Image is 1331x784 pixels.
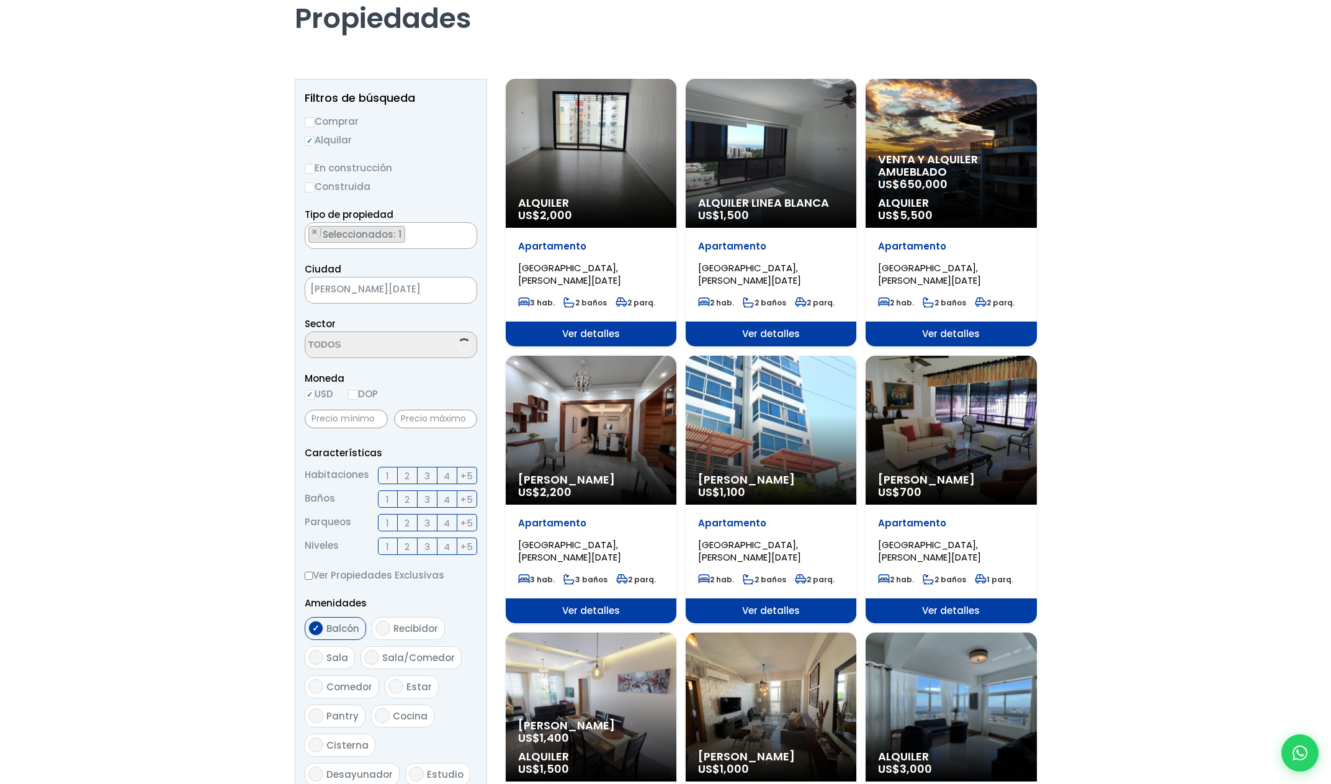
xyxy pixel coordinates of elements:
label: Alquilar [305,132,477,148]
label: USD [305,386,333,402]
span: Alquiler [878,750,1024,763]
span: 2 baños [563,297,607,308]
input: Comprar [305,117,315,127]
li: APARTAMENTO [308,226,405,243]
input: Sala/Comedor [364,650,379,665]
span: US$ [518,730,569,746]
input: Construida [305,182,315,192]
span: Niveles [305,538,339,555]
span: 4 [444,468,450,484]
span: 4 [444,539,450,554]
span: Sector [305,317,336,330]
span: US$ [878,176,948,192]
span: +5 [460,539,473,554]
span: 2 baños [923,297,966,308]
span: Ver detalles [686,598,856,623]
span: US$ [698,207,749,223]
button: Remove all items [446,281,464,300]
p: Apartamento [698,517,844,529]
span: 1 [386,539,389,554]
a: Alquiler Linea Blanca US$1,500 Apartamento [GEOGRAPHIC_DATA], [PERSON_NAME][DATE] 2 hab. 2 baños ... [686,79,856,346]
span: Alquiler [878,197,1024,209]
span: Comedor [326,680,372,693]
span: 3 hab. [518,574,555,585]
span: 3 [424,468,430,484]
span: 1 [386,468,389,484]
span: 1 [386,515,389,531]
span: 700 [900,484,921,500]
input: Ver Propiedades Exclusivas [305,572,313,580]
span: 2,000 [540,207,572,223]
span: [GEOGRAPHIC_DATA], [PERSON_NAME][DATE] [878,538,981,564]
span: 2 baños [743,297,786,308]
span: Ver detalles [866,322,1036,346]
span: Ver detalles [506,322,676,346]
input: Estar [388,679,403,694]
span: US$ [878,761,932,777]
span: 1,000 [720,761,749,777]
span: Venta y alquiler amueblado [878,153,1024,178]
span: 2 [405,492,410,507]
input: Estudio [409,767,424,782]
span: Ver detalles [506,598,676,623]
input: DOP [348,390,358,400]
span: 1,500 [720,207,749,223]
span: [PERSON_NAME] [518,719,664,732]
a: [PERSON_NAME] US$700 Apartamento [GEOGRAPHIC_DATA], [PERSON_NAME][DATE] 2 hab. 2 baños 1 parq. Ve... [866,356,1036,623]
span: Habitaciones [305,467,369,484]
span: US$ [518,207,572,223]
span: 2 hab. [698,574,734,585]
input: Desayunador [308,767,323,782]
span: 1,100 [720,484,745,500]
span: Ver detalles [686,322,856,346]
span: 2 parq. [616,297,655,308]
span: 2 parq. [795,574,835,585]
span: [GEOGRAPHIC_DATA], [PERSON_NAME][DATE] [518,261,621,287]
span: × [458,285,464,296]
span: Estar [406,680,432,693]
input: Alquilar [305,136,315,146]
span: 2 baños [923,574,966,585]
span: 1 [386,492,389,507]
span: 4 [444,515,450,531]
span: [GEOGRAPHIC_DATA], [PERSON_NAME][DATE] [698,538,801,564]
span: US$ [878,207,933,223]
a: [PERSON_NAME] US$1,100 Apartamento [GEOGRAPHIC_DATA], [PERSON_NAME][DATE] 2 hab. 2 baños 2 parq. ... [686,356,856,623]
span: 2 [405,468,410,484]
span: 4 [444,492,450,507]
input: Cocina [375,708,390,723]
p: Apartamento [698,240,844,253]
p: Apartamento [878,240,1024,253]
span: Cisterna [326,739,369,752]
span: [PERSON_NAME] [698,474,844,486]
span: 3 baños [563,574,607,585]
span: Alquiler [518,197,664,209]
label: En construcción [305,160,477,176]
span: 2 baños [743,574,786,585]
span: 3,000 [900,761,932,777]
a: Alquiler US$2,000 Apartamento [GEOGRAPHIC_DATA], [PERSON_NAME][DATE] 3 hab. 2 baños 2 parq. Ver d... [506,79,676,346]
span: +5 [460,515,473,531]
span: 3 hab. [518,297,555,308]
button: Remove item [309,227,321,238]
p: Apartamento [518,517,664,529]
span: Sala/Comedor [382,651,455,664]
input: Cisterna [308,737,323,752]
h2: Filtros de búsqueda [305,92,477,104]
input: Sala [308,650,323,665]
span: Balcón [326,622,359,635]
span: [GEOGRAPHIC_DATA], [PERSON_NAME][DATE] [518,538,621,564]
input: Pantry [308,708,323,723]
span: 650,000 [900,176,948,192]
input: En construcción [305,164,315,174]
p: Apartamento [878,517,1024,529]
span: Alquiler Linea Blanca [698,197,844,209]
button: Remove all items [463,226,470,238]
a: Venta y alquiler amueblado US$650,000 Alquiler US$5,500 Apartamento [GEOGRAPHIC_DATA], [PERSON_NA... [866,79,1036,346]
span: Seleccionados: 1 [321,228,405,241]
input: Recibidor [375,621,390,636]
span: +5 [460,468,473,484]
textarea: Search [305,332,426,359]
span: Pantry [326,710,359,723]
span: US$ [518,484,571,500]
